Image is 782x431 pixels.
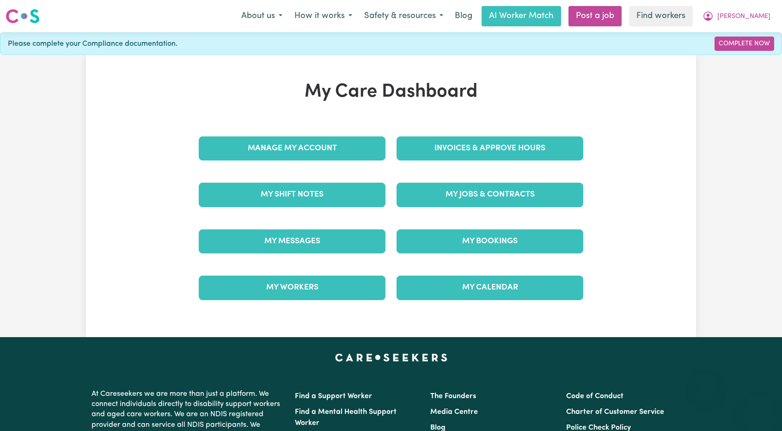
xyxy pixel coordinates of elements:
a: Careseekers home page [335,354,447,361]
a: My Bookings [397,229,583,253]
a: Blog [449,6,478,26]
span: [PERSON_NAME] [717,12,770,22]
a: The Founders [430,393,476,400]
a: My Shift Notes [199,183,385,207]
img: Careseekers logo [6,8,40,25]
a: Manage My Account [199,136,385,160]
button: About us [235,6,288,26]
a: Find workers [629,6,693,26]
a: Media Centre [430,408,478,416]
iframe: Close message [697,372,715,390]
a: My Workers [199,276,385,300]
a: Careseekers logo [6,6,40,27]
a: Invoices & Approve Hours [397,136,583,160]
a: Complete Now [715,37,774,51]
button: My Account [696,6,776,26]
a: Find a Mental Health Support Worker [295,408,397,427]
a: AI Worker Match [482,6,561,26]
a: My Messages [199,229,385,253]
a: Code of Conduct [566,393,623,400]
button: Safety & resources [358,6,449,26]
button: How it works [288,6,358,26]
a: Find a Support Worker [295,393,372,400]
h1: My Care Dashboard [193,81,589,103]
iframe: Button to launch messaging window [745,394,775,424]
a: My Jobs & Contracts [397,183,583,207]
span: Please complete your Compliance documentation. [8,38,177,49]
a: Post a job [568,6,622,26]
a: Charter of Customer Service [566,408,664,416]
a: My Calendar [397,276,583,300]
